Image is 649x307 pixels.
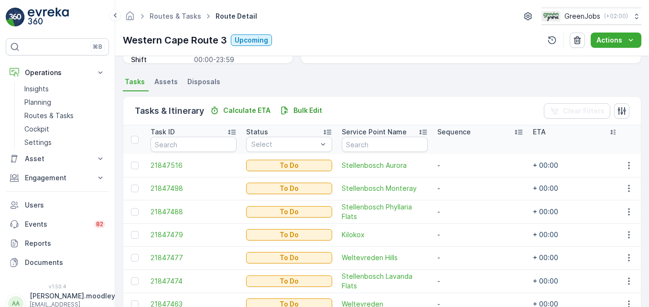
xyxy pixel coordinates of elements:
p: To Do [280,253,299,263]
button: Operations [6,63,109,82]
td: + 00:00 [528,177,624,200]
a: 21847474 [151,276,237,286]
p: Sequence [437,127,471,137]
td: - [433,154,528,177]
p: Insights [24,84,49,94]
p: Planning [24,98,51,107]
p: Routes & Tasks [24,111,74,121]
td: + 00:00 [528,269,624,293]
button: Upcoming [231,34,272,46]
a: 21847488 [151,207,237,217]
td: - [433,200,528,223]
a: Settings [21,136,109,149]
button: To Do [246,160,332,171]
p: 82 [96,220,103,228]
p: Upcoming [235,35,268,45]
button: To Do [246,275,332,287]
a: Users [6,196,109,215]
a: Weltevreden Hills [342,253,428,263]
a: Cockpit [21,122,109,136]
a: Stellenbosch Monteray [342,184,428,193]
a: Documents [6,253,109,272]
p: Asset [25,154,90,164]
p: To Do [280,184,299,193]
td: - [433,246,528,269]
p: Cockpit [24,124,49,134]
a: Stellenbosch Aurora [342,161,428,170]
button: To Do [246,252,332,263]
img: logo_light-DOdMpM7g.png [28,8,69,27]
a: 21847516 [151,161,237,170]
span: Assets [154,77,178,87]
p: To Do [280,207,299,217]
a: Stellenbosch Lavanda Flats [342,272,428,291]
span: Route Detail [214,11,259,21]
p: Operations [25,68,90,77]
span: v 1.50.4 [6,284,109,289]
p: Bulk Edit [293,106,322,115]
p: Reports [25,239,105,248]
p: Clear Filters [563,106,605,116]
p: Documents [25,258,105,267]
p: Settings [24,138,52,147]
button: Clear Filters [544,103,610,119]
p: Tasks & Itinerary [135,104,204,118]
p: Shift [131,55,190,65]
button: GreenJobs(+02:00) [541,8,641,25]
button: To Do [246,206,332,218]
div: Toggle Row Selected [131,208,139,216]
span: Tasks [125,77,145,87]
p: To Do [280,276,299,286]
p: ( +02:00 ) [604,12,628,20]
a: Routes & Tasks [21,109,109,122]
span: Disposals [187,77,220,87]
p: GreenJobs [564,11,600,21]
p: Service Point Name [342,127,407,137]
a: 21847479 [151,230,237,240]
div: Toggle Row Selected [131,254,139,262]
a: Reports [6,234,109,253]
button: To Do [246,183,332,194]
a: Insights [21,82,109,96]
div: Toggle Row Selected [131,185,139,192]
img: logo [6,8,25,27]
button: Asset [6,149,109,168]
div: Toggle Row Selected [131,162,139,169]
p: Status [246,127,268,137]
button: To Do [246,229,332,241]
td: - [433,177,528,200]
p: [PERSON_NAME].moodley [30,291,115,301]
p: Task ID [151,127,175,137]
a: Homepage [125,14,135,22]
p: Events [25,219,88,229]
p: Engagement [25,173,90,183]
a: Planning [21,96,109,109]
span: Stellenbosch Phyllaria Flats [342,202,428,221]
p: Actions [596,35,622,45]
img: Green_Jobs_Logo.png [541,11,561,22]
td: + 00:00 [528,246,624,269]
a: 21847498 [151,184,237,193]
p: Select [251,140,317,149]
div: Toggle Row Selected [131,277,139,285]
a: Routes & Tasks [150,12,201,20]
input: Search [151,137,237,152]
a: Kilokox [342,230,428,240]
button: Actions [591,33,641,48]
td: - [433,223,528,246]
button: Calculate ETA [206,105,274,116]
td: + 00:00 [528,154,624,177]
td: + 00:00 [528,200,624,223]
input: Search [342,137,428,152]
p: To Do [280,230,299,240]
p: Calculate ETA [223,106,270,115]
a: 21847477 [151,253,237,263]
